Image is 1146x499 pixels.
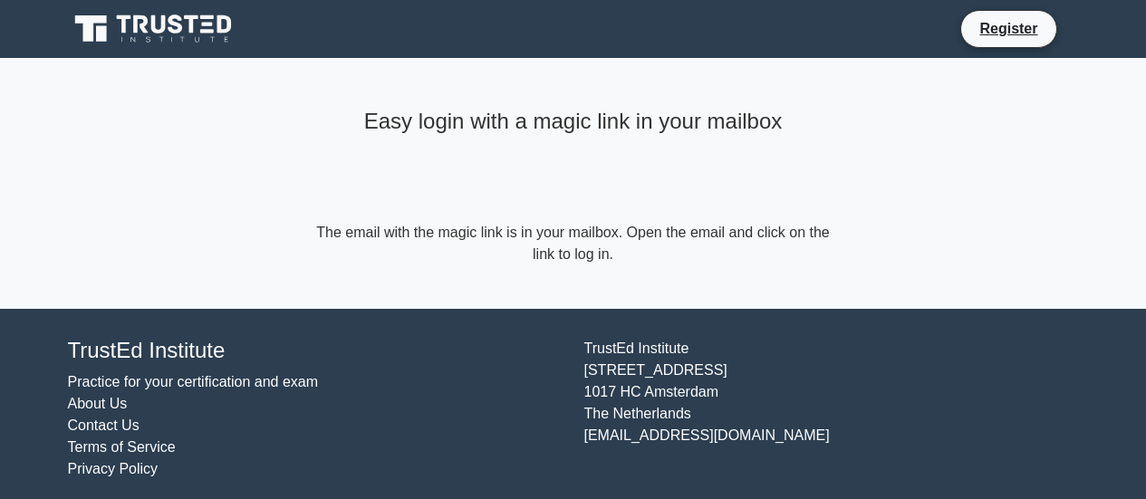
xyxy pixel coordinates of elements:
[573,338,1090,480] div: TrustEd Institute [STREET_ADDRESS] 1017 HC Amsterdam The Netherlands [EMAIL_ADDRESS][DOMAIN_NAME]
[68,374,319,389] a: Practice for your certification and exam
[968,17,1048,40] a: Register
[313,109,834,135] h4: Easy login with a magic link in your mailbox
[68,417,140,433] a: Contact Us
[68,461,159,476] a: Privacy Policy
[68,338,563,364] h4: TrustEd Institute
[313,222,834,265] form: The email with the magic link is in your mailbox. Open the email and click on the link to log in.
[68,396,128,411] a: About Us
[68,439,176,455] a: Terms of Service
